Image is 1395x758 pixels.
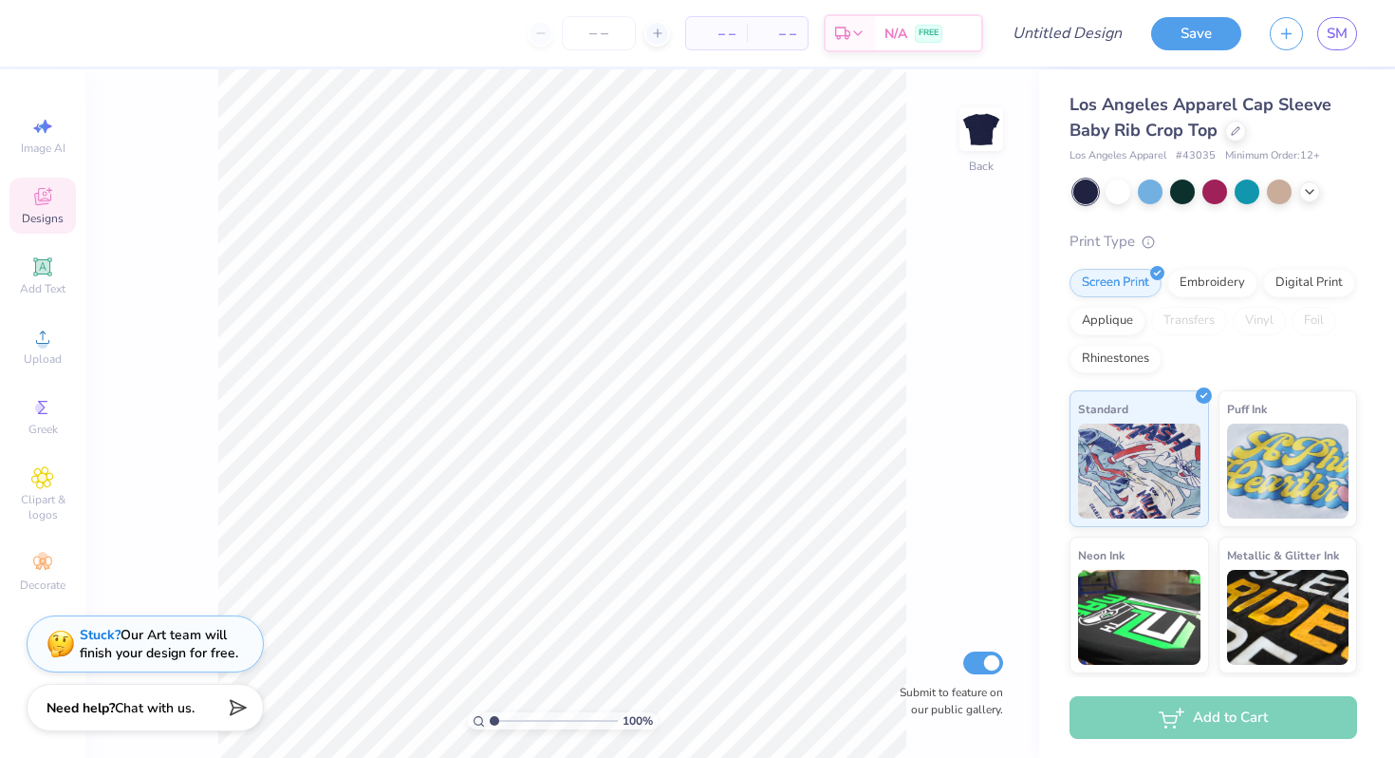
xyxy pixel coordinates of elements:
[22,211,64,226] span: Designs
[758,24,796,44] span: – –
[1069,231,1357,253] div: Print Type
[24,351,62,367] span: Upload
[962,110,1000,148] img: Back
[1227,570,1349,665] img: Metallic & Glitter Ink
[1078,399,1128,419] span: Standard
[1225,148,1320,164] span: Minimum Order: 12 +
[80,626,238,662] div: Our Art team will finish your design for free.
[1069,269,1162,297] div: Screen Print
[1151,307,1227,335] div: Transfers
[1069,93,1331,142] span: Los Angeles Apparel Cap Sleeve Baby Rib Crop Top
[1069,345,1162,373] div: Rhinestones
[80,626,121,644] strong: Stuck?
[1233,307,1286,335] div: Vinyl
[1263,269,1355,297] div: Digital Print
[1167,269,1257,297] div: Embroidery
[884,24,907,44] span: N/A
[1151,17,1241,50] button: Save
[1078,545,1125,565] span: Neon Ink
[1327,23,1348,45] span: SM
[1069,148,1166,164] span: Los Angeles Apparel
[20,578,65,593] span: Decorate
[562,16,636,50] input: – –
[1176,148,1216,164] span: # 43035
[697,24,735,44] span: – –
[889,684,1003,718] label: Submit to feature on our public gallery.
[1069,307,1145,335] div: Applique
[1227,399,1267,419] span: Puff Ink
[1292,307,1336,335] div: Foil
[919,27,939,40] span: FREE
[623,712,653,730] span: 100 %
[21,141,65,156] span: Image AI
[1227,424,1349,519] img: Puff Ink
[1078,424,1200,519] img: Standard
[115,699,195,717] span: Chat with us.
[46,699,115,717] strong: Need help?
[969,158,994,175] div: Back
[9,492,76,522] span: Clipart & logos
[1317,17,1357,50] a: SM
[1227,545,1339,565] span: Metallic & Glitter Ink
[20,281,65,296] span: Add Text
[1078,570,1200,665] img: Neon Ink
[997,14,1137,52] input: Untitled Design
[28,422,58,437] span: Greek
